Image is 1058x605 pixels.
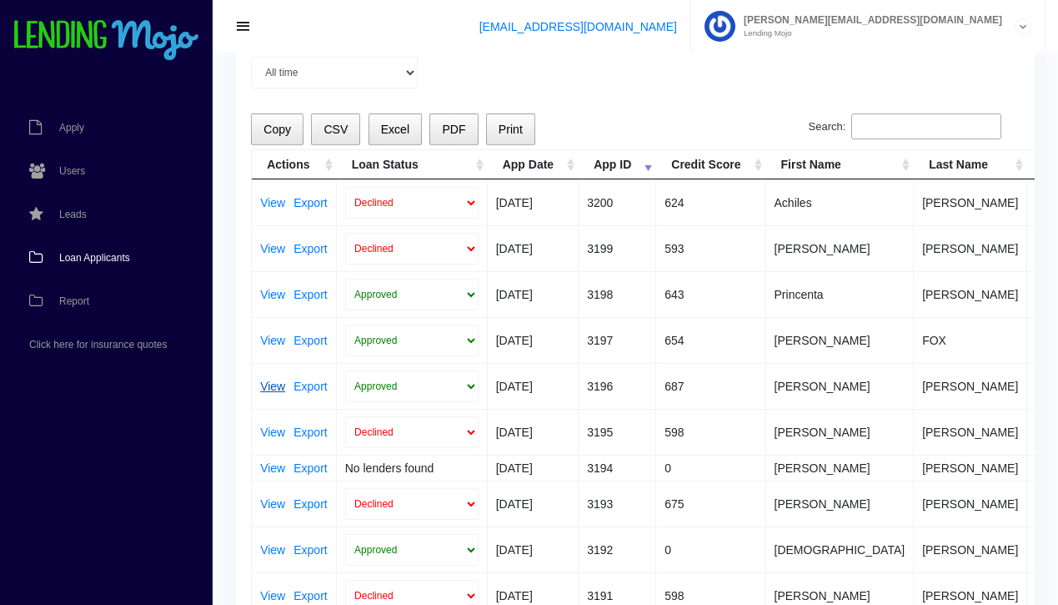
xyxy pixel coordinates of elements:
td: [PERSON_NAME] [766,481,915,527]
td: 3197 [579,317,656,363]
a: View [260,462,285,474]
a: View [260,426,285,438]
input: Search: [851,113,1001,140]
label: Search: [809,113,1001,140]
td: [PERSON_NAME] [914,363,1027,409]
a: View [260,197,285,209]
span: Report [59,296,89,306]
td: 3199 [579,225,656,271]
td: [PERSON_NAME] [914,455,1027,481]
td: [PERSON_NAME] [914,409,1027,455]
button: CSV [311,113,360,146]
td: [DATE] [488,455,579,481]
a: Export [293,426,327,438]
td: 675 [656,481,765,527]
td: [DATE] [488,363,579,409]
td: [PERSON_NAME] [766,409,915,455]
td: 0 [656,527,765,572]
th: Credit Score: activate to sort column ascending [656,150,765,179]
button: Print [486,113,535,146]
td: 3192 [579,527,656,572]
td: [DATE] [488,179,579,225]
td: 0 [656,455,765,481]
a: Export [293,335,327,346]
td: Princenta [766,271,915,317]
span: Apply [59,123,84,133]
button: Copy [251,113,303,146]
td: 643 [656,271,765,317]
td: 3198 [579,271,656,317]
td: [DATE] [488,271,579,317]
a: Export [293,462,327,474]
td: 654 [656,317,765,363]
td: [DATE] [488,225,579,271]
td: [DATE] [488,409,579,455]
a: View [260,289,285,300]
a: Export [293,197,327,209]
th: First Name: activate to sort column ascending [766,150,915,179]
span: [PERSON_NAME][EMAIL_ADDRESS][DOMAIN_NAME] [735,15,1002,25]
span: Click here for insurance quotes [29,340,167,350]
a: View [260,544,285,556]
span: Leads [59,209,87,219]
img: Profile image [704,11,735,42]
a: View [260,498,285,510]
td: 3195 [579,409,656,455]
td: 624 [656,179,765,225]
span: Loan Applicants [59,253,130,263]
span: Copy [263,123,291,136]
td: 3193 [579,481,656,527]
td: [PERSON_NAME] [914,225,1027,271]
a: Export [293,381,327,392]
span: Users [59,166,85,176]
td: [PERSON_NAME] [766,455,915,481]
th: App ID: activate to sort column ascending [579,150,656,179]
td: 598 [656,409,765,455]
span: Excel [381,123,409,136]
td: 593 [656,225,765,271]
a: Export [293,590,327,602]
td: [DATE] [488,317,579,363]
td: Achiles [766,179,915,225]
a: Export [293,289,327,300]
td: [PERSON_NAME] [766,363,915,409]
td: FOX [914,317,1027,363]
td: [DEMOGRAPHIC_DATA] [766,527,915,572]
a: View [260,335,285,346]
span: CSV [323,123,348,136]
td: 3196 [579,363,656,409]
a: Export [293,243,327,255]
a: View [260,381,285,392]
td: [PERSON_NAME] [766,225,915,271]
td: [DATE] [488,527,579,572]
td: [DATE] [488,481,579,527]
th: Last Name: activate to sort column ascending [914,150,1027,179]
a: [EMAIL_ADDRESS][DOMAIN_NAME] [479,20,677,33]
span: PDF [442,123,465,136]
td: [PERSON_NAME] [914,527,1027,572]
td: [PERSON_NAME] [914,179,1027,225]
th: Loan Status: activate to sort column ascending [337,150,488,179]
button: Excel [369,113,423,146]
td: [PERSON_NAME] [914,271,1027,317]
a: View [260,590,285,602]
td: 3194 [579,455,656,481]
td: [PERSON_NAME] [766,317,915,363]
img: logo-small.png [13,20,200,62]
th: App Date: activate to sort column ascending [488,150,579,179]
td: No lenders found [337,455,488,481]
a: Export [293,544,327,556]
a: Export [293,498,327,510]
a: View [260,243,285,255]
td: 3200 [579,179,656,225]
button: PDF [429,113,478,146]
small: Lending Mojo [735,29,1002,38]
td: 687 [656,363,765,409]
th: Actions: activate to sort column ascending [252,150,337,179]
td: [PERSON_NAME] [914,481,1027,527]
span: Print [499,123,523,136]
